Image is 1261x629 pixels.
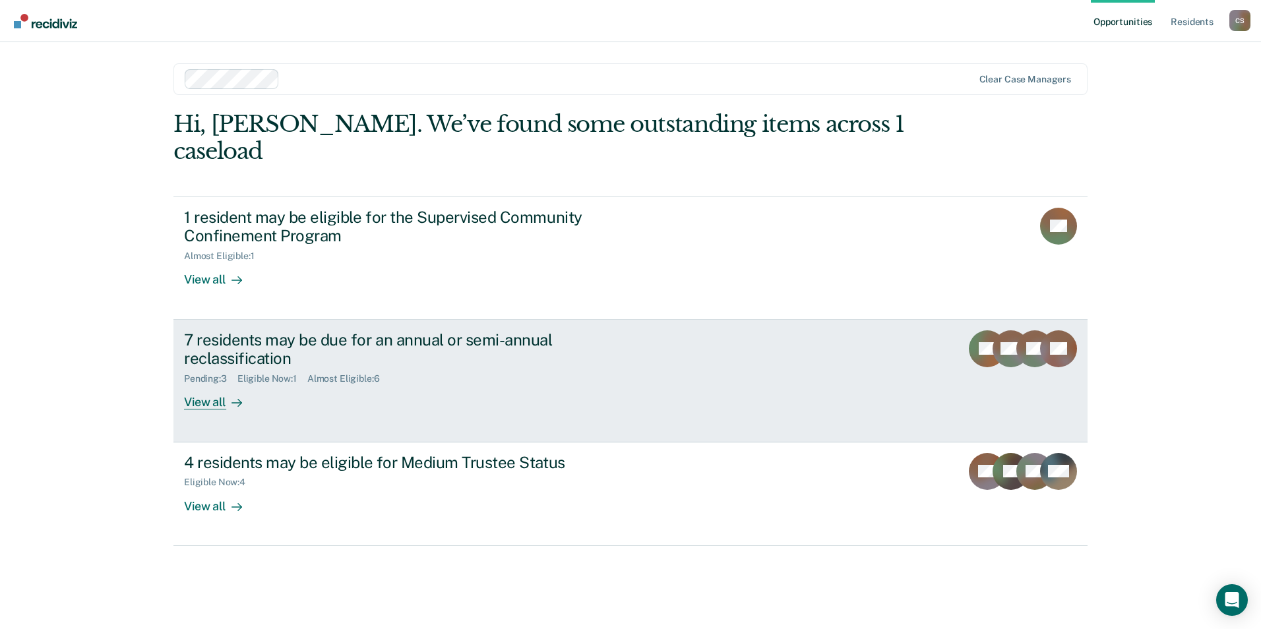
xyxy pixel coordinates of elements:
[184,208,647,246] div: 1 resident may be eligible for the Supervised Community Confinement Program
[184,262,258,287] div: View all
[237,373,307,384] div: Eligible Now : 1
[1229,10,1250,31] button: Profile dropdown button
[184,251,265,262] div: Almost Eligible : 1
[184,330,647,369] div: 7 residents may be due for an annual or semi-annual reclassification
[173,442,1088,546] a: 4 residents may be eligible for Medium Trustee StatusEligible Now:4View all
[184,488,258,514] div: View all
[307,373,390,384] div: Almost Eligible : 6
[184,477,256,488] div: Eligible Now : 4
[184,373,237,384] div: Pending : 3
[1229,10,1250,31] div: C S
[184,453,647,472] div: 4 residents may be eligible for Medium Trustee Status
[1216,584,1248,616] div: Open Intercom Messenger
[173,196,1088,320] a: 1 resident may be eligible for the Supervised Community Confinement ProgramAlmost Eligible:1View all
[979,74,1071,85] div: Clear case managers
[184,384,258,410] div: View all
[173,320,1088,442] a: 7 residents may be due for an annual or semi-annual reclassificationPending:3Eligible Now:1Almost...
[173,111,905,165] div: Hi, [PERSON_NAME]. We’ve found some outstanding items across 1 caseload
[14,14,77,28] img: Recidiviz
